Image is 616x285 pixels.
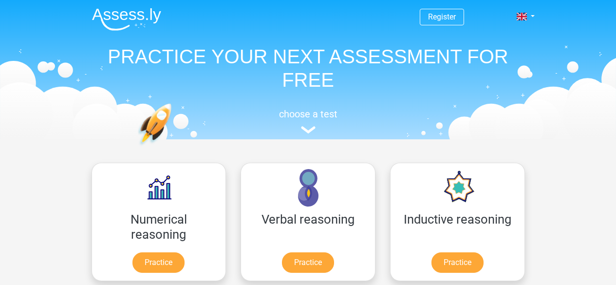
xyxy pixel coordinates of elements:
[84,108,532,120] h5: choose a test
[301,126,316,133] img: assessment
[282,252,334,273] a: Practice
[92,8,161,31] img: Assessly
[138,103,209,191] img: practice
[428,12,456,21] a: Register
[431,252,484,273] a: Practice
[84,108,532,134] a: choose a test
[84,45,532,92] h1: PRACTICE YOUR NEXT ASSESSMENT FOR FREE
[132,252,185,273] a: Practice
